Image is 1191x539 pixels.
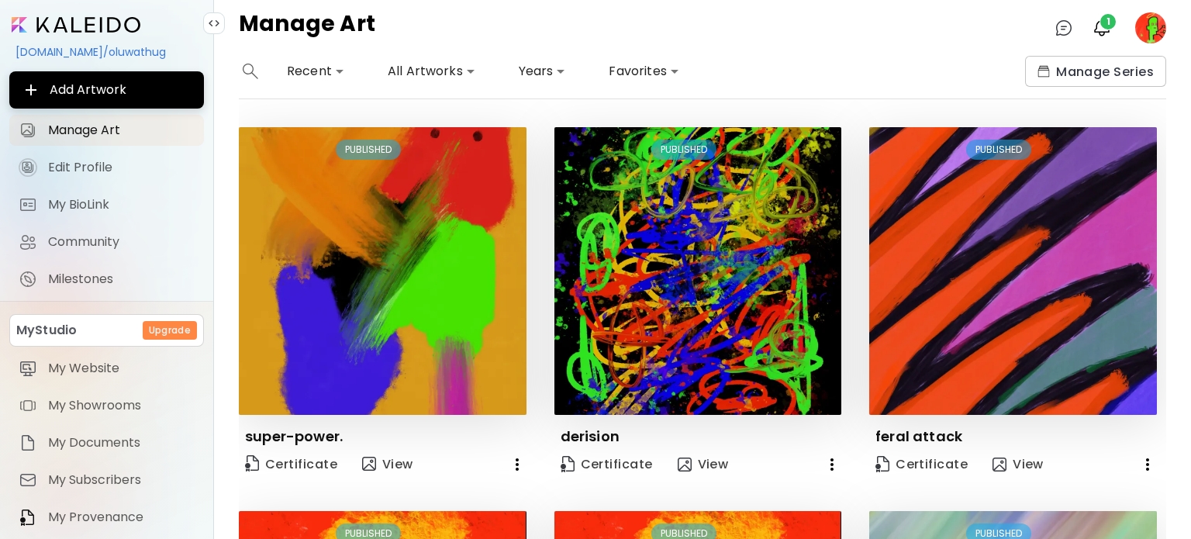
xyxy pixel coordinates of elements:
[9,390,204,421] a: itemMy Showrooms
[9,353,204,384] a: itemMy Website
[554,449,659,480] a: CertificateCertificate
[869,449,974,480] a: CertificateCertificate
[362,457,376,471] img: view-art
[1093,19,1111,37] img: bellIcon
[869,127,1157,415] img: thumbnail
[9,465,204,496] a: itemMy Subscribers
[362,455,413,474] span: View
[48,472,195,488] span: My Subscribers
[992,458,1006,472] img: view-art
[243,64,258,79] img: search
[9,152,204,183] a: iconcompleteEdit Profile
[48,361,195,376] span: My Website
[381,59,482,84] div: All Artworks
[9,39,204,65] div: [DOMAIN_NAME]/oluwathug
[875,427,962,446] p: feral attack
[1055,19,1073,37] img: chatIcon
[1037,65,1050,78] img: collections
[966,140,1031,160] div: PUBLISHED
[875,456,889,472] img: Certificate
[9,189,204,220] a: completeMy BioLink iconMy BioLink
[336,140,401,160] div: PUBLISHED
[356,449,419,480] button: view-artView
[1089,15,1115,41] button: bellIcon1
[19,396,37,415] img: item
[561,427,620,446] p: derision
[48,234,195,250] span: Community
[9,264,204,295] a: completeMilestones iconMilestones
[48,510,195,525] span: My Provenance
[19,270,37,289] img: Milestones icon
[554,127,842,415] img: thumbnail
[602,59,685,84] div: Favorites
[678,456,729,473] span: View
[22,81,192,99] span: Add Artwork
[9,427,204,458] a: itemMy Documents
[281,59,350,84] div: Recent
[651,140,716,160] div: PUBLISHED
[239,56,262,87] button: search
[245,454,337,475] span: Certificate
[986,449,1050,480] button: view-artView
[19,121,37,140] img: Manage Art icon
[19,359,37,378] img: item
[19,471,37,489] img: item
[48,271,195,287] span: Milestones
[1100,14,1116,29] span: 1
[245,427,343,446] p: super-power.
[678,458,692,472] img: view-art
[16,321,77,340] p: MyStudio
[48,123,195,138] span: Manage Art
[19,434,37,452] img: item
[48,197,195,212] span: My BioLink
[9,502,204,533] a: itemMy Provenance
[239,12,375,43] h4: Manage Art
[48,160,195,175] span: Edit Profile
[561,456,653,473] span: Certificate
[239,449,343,480] a: CertificateCertificate
[19,508,37,527] img: item
[992,456,1044,473] span: View
[1025,56,1166,87] button: collectionsManage Series
[9,115,204,146] a: Manage Art iconManage Art
[19,233,37,251] img: Community icon
[48,398,195,413] span: My Showrooms
[875,456,968,473] span: Certificate
[149,323,191,337] h6: Upgrade
[245,455,259,472] img: Certificate
[48,435,195,451] span: My Documents
[239,127,526,415] img: thumbnail
[19,195,37,214] img: My BioLink icon
[671,449,735,480] button: view-artView
[9,226,204,257] a: Community iconCommunity
[9,71,204,109] button: Add Artwork
[1037,64,1154,80] span: Manage Series
[208,17,220,29] img: collapse
[513,59,572,84] div: Years
[561,456,575,472] img: Certificate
